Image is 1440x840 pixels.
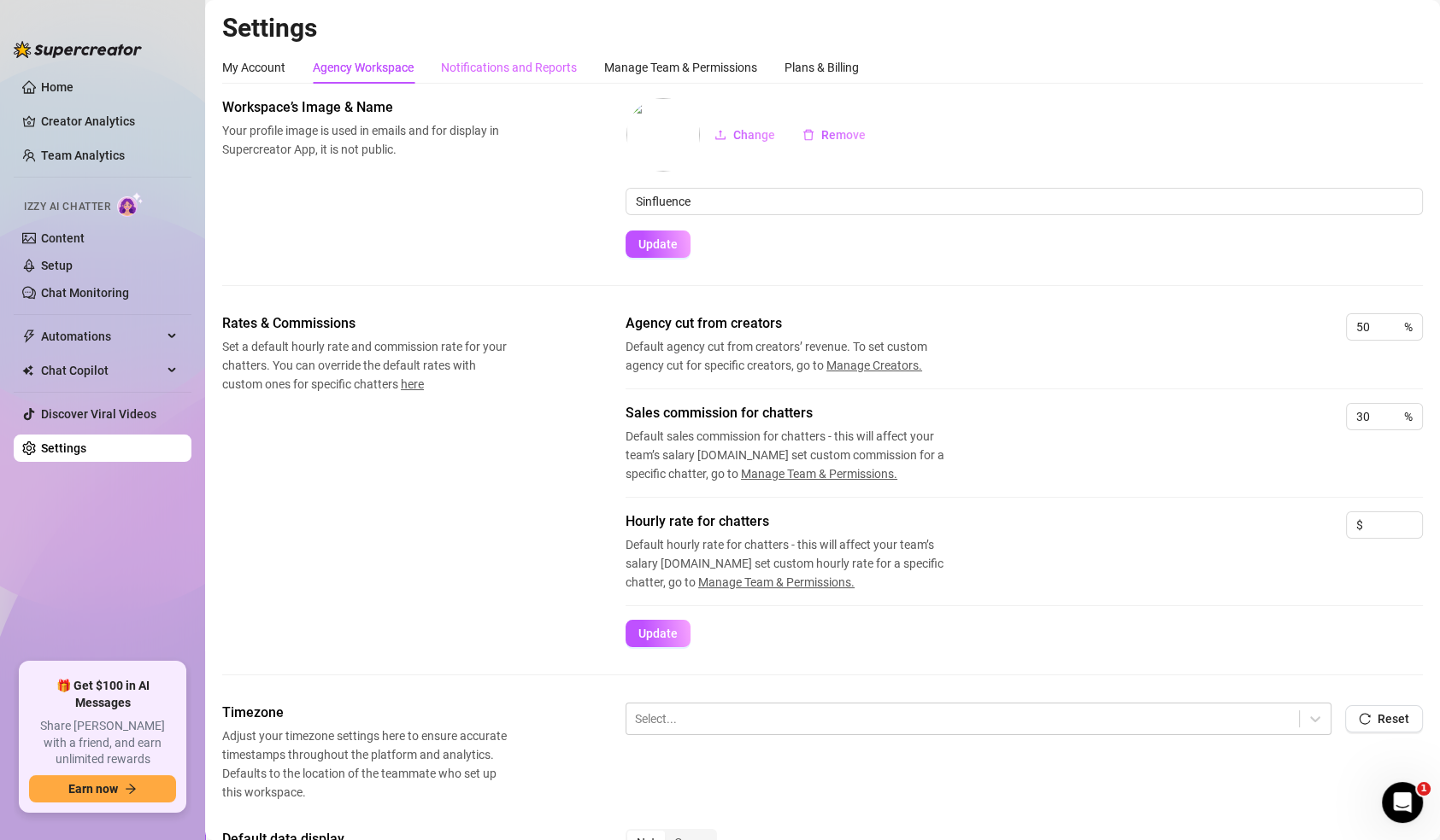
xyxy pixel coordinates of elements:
span: Agency cut from creators [626,313,967,334]
button: Remove [789,121,879,149]
a: Home [41,80,73,94]
span: Manage Creators. [826,359,922,372]
button: Update [626,620,691,647]
span: Set a default hourly rate and commission rate for your chatters. You can override the default rat... [222,337,509,394]
a: Setup [41,259,73,272]
h2: Settings [222,12,1423,44]
a: Discover Viral Videos [41,407,156,421]
div: Manage Team & Permissions [604,58,757,77]
a: Chat Monitoring [41,286,129,300]
iframe: Intercom live chat [1382,782,1423,823]
span: Adjust your timezone settings here to ensure accurate timestamps throughout the platform and anal... [222,726,509,802]
span: Timezone [222,703,509,723]
span: delete [802,129,814,141]
a: Settings [41,441,86,455]
span: Remove [821,128,866,142]
span: Default sales commission for chatters - this will affect your team’s salary [DOMAIN_NAME] set cus... [626,427,967,483]
img: logo-BBDzfeDw.svg [14,41,142,58]
span: reload [1359,713,1371,725]
span: Sales commission for chatters [626,403,967,423]
span: Workspace’s Image & Name [222,97,509,118]
img: AI Chatter [117,192,144,217]
span: Chat Copilot [41,357,162,384]
button: Earn nowarrow-right [29,775,176,802]
div: My Account [222,58,285,77]
div: Plans & Billing [785,58,859,77]
span: Rates & Commissions [222,313,509,334]
span: Manage Team & Permissions. [698,575,855,589]
span: Share [PERSON_NAME] with a friend, and earn unlimited rewards [29,718,176,768]
img: workspaceLogos%2FW32MbZQEoTRUD62DZ2viM2j6V9G3.png [626,98,700,172]
span: Update [638,237,678,251]
span: here [401,377,424,391]
span: 1 [1417,782,1431,796]
img: Chat Copilot [22,365,33,376]
span: Update [638,627,678,640]
a: Creator Analytics [41,108,178,135]
span: Izzy AI Chatter [24,199,110,215]
span: Earn now [68,782,118,796]
span: upload [714,129,726,141]
div: Agency Workspace [313,58,414,77]
a: Team Analytics [41,149,125,162]
button: Update [626,230,691,258]
button: Reset [1345,705,1423,732]
span: Manage Team & Permissions. [741,467,897,481]
span: Your profile image is used in emails and for display in Supercreator App, it is not public. [222,121,509,159]
a: Content [41,231,85,245]
span: 🎁 Get $100 in AI Messages [29,678,176,711]
span: Automations [41,323,162,350]
span: thunderbolt [22,330,36,343]
span: Change [733,128,775,142]
div: Notifications and Reports [441,58,577,77]
input: Enter name [626,188,1423,215]
span: Reset [1378,712,1409,726]
span: Hourly rate for chatters [626,511,967,532]
span: arrow-right [125,783,137,795]
span: Default hourly rate for chatters - this will affect your team’s salary [DOMAIN_NAME] set custom h... [626,535,967,592]
span: Default agency cut from creators’ revenue. To set custom agency cut for specific creators, go to [626,337,967,375]
button: Change [701,121,789,149]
